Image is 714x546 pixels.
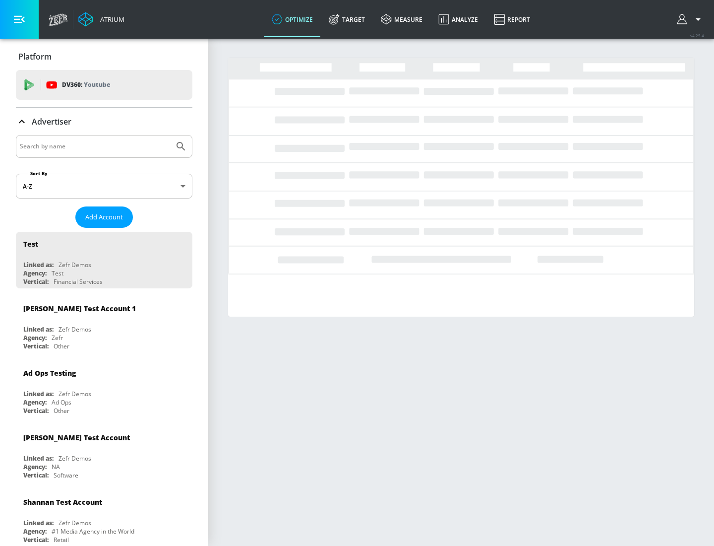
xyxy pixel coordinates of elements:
div: Other [54,342,69,350]
div: Financial Services [54,277,103,286]
div: Linked as: [23,261,54,269]
div: Shannan Test Account [23,497,102,507]
div: Test [23,239,38,249]
div: Zefr Demos [59,261,91,269]
div: Advertiser [16,108,192,136]
div: [PERSON_NAME] Test Account 1Linked as:Zefr DemosAgency:ZefrVertical:Other [16,296,192,353]
div: Agency: [23,527,47,536]
div: Zefr Demos [59,454,91,463]
button: Add Account [75,206,133,228]
p: Platform [18,51,52,62]
a: Report [486,1,538,37]
div: Vertical: [23,277,49,286]
div: Agency: [23,269,47,277]
div: Zefr Demos [59,325,91,334]
div: Ad Ops TestingLinked as:Zefr DemosAgency:Ad OpsVertical:Other [16,361,192,417]
div: Linked as: [23,519,54,527]
div: Vertical: [23,536,49,544]
p: DV360: [62,79,110,90]
div: Other [54,407,69,415]
div: Linked as: [23,325,54,334]
p: Youtube [84,79,110,90]
div: Agency: [23,398,47,407]
div: A-Z [16,174,192,199]
span: Add Account [85,211,123,223]
div: Zefr Demos [59,390,91,398]
div: [PERSON_NAME] Test AccountLinked as:Zefr DemosAgency:NAVertical:Software [16,425,192,482]
div: Linked as: [23,390,54,398]
div: Vertical: [23,342,49,350]
div: [PERSON_NAME] Test Account [23,433,130,442]
div: Linked as: [23,454,54,463]
div: Zefr Demos [59,519,91,527]
div: Atrium [96,15,124,24]
span: v 4.25.4 [690,33,704,38]
p: Advertiser [32,116,71,127]
div: Zefr [52,334,63,342]
div: #1 Media Agency in the World [52,527,134,536]
input: Search by name [20,140,170,153]
div: Ad Ops [52,398,71,407]
a: measure [373,1,430,37]
div: Vertical: [23,407,49,415]
div: Test [52,269,63,277]
div: TestLinked as:Zefr DemosAgency:TestVertical:Financial Services [16,232,192,288]
div: Agency: [23,334,47,342]
div: Vertical: [23,471,49,479]
div: [PERSON_NAME] Test Account 1 [23,304,136,313]
a: optimize [264,1,321,37]
div: NA [52,463,60,471]
a: Analyze [430,1,486,37]
div: Platform [16,43,192,70]
div: Software [54,471,78,479]
div: Retail [54,536,69,544]
label: Sort By [28,170,50,177]
div: Ad Ops Testing [23,368,76,378]
div: Agency: [23,463,47,471]
a: Atrium [78,12,124,27]
div: DV360: Youtube [16,70,192,100]
a: Target [321,1,373,37]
